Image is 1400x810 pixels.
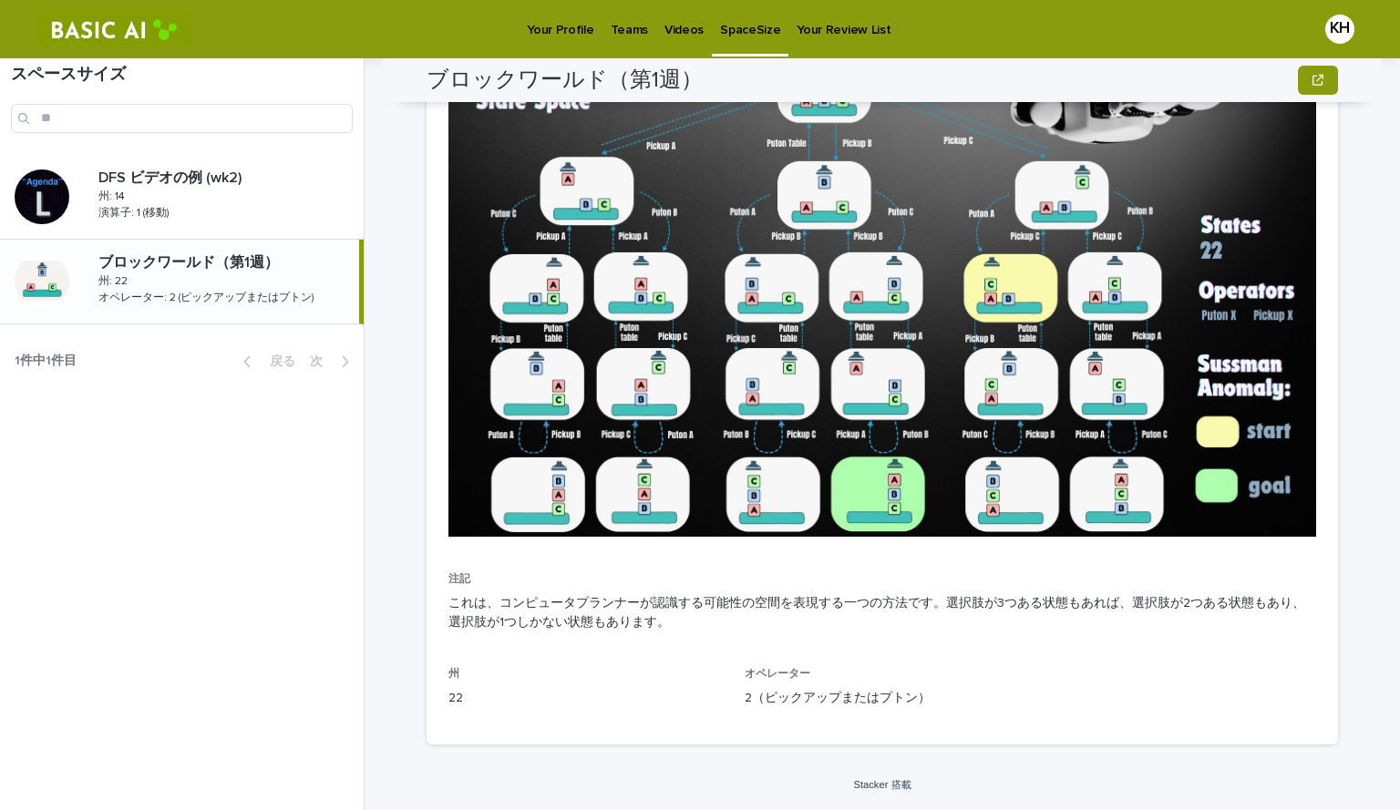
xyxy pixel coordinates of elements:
font: 注記 [448,574,470,585]
font: KH [1330,20,1350,36]
font: スペースサイズ [11,67,126,83]
font: 2（ピックアップまたはプトン） [745,692,931,704]
img: XQcFU4sRZleTapV4-oRAeySH3HKveGz0sy383Ovj1nM [448,49,1316,537]
font: 戻る [270,355,295,368]
img: RtIB8pj2QQiOZo6waziI [36,11,191,47]
button: 戻る [229,354,303,370]
input: 検索 [11,104,353,133]
button: 次 [303,354,364,370]
font: 目 [64,354,77,367]
font: 件中1件 [20,354,64,367]
font: ブロックワールド（第1週） [98,255,279,270]
font: オペレーター [745,669,810,680]
font: これは、コンピュータプランナーが認識する可能性の空間を表現する一つの方法です。選択肢が3つある状態もあれば、選択肢が2つある状態もあり、選択肢が1つしかない状態もあります。 [448,597,1305,629]
font: 1 [15,354,20,367]
font: オペレーター: 2 (ピックアップまたはプトン) [98,292,314,303]
font: ブロックワールド（第1週） [427,69,703,91]
font: 州 [448,669,459,680]
a: Stacker 搭載 [853,779,911,790]
font: 演算子: 1 (移動) [98,208,170,219]
font: 州: 14 [98,191,125,202]
font: 次 [310,355,323,368]
font: 州: 22 [98,276,128,287]
font: DFS ビデオの例 (wk2) [98,170,242,185]
font: 22 [448,692,463,704]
